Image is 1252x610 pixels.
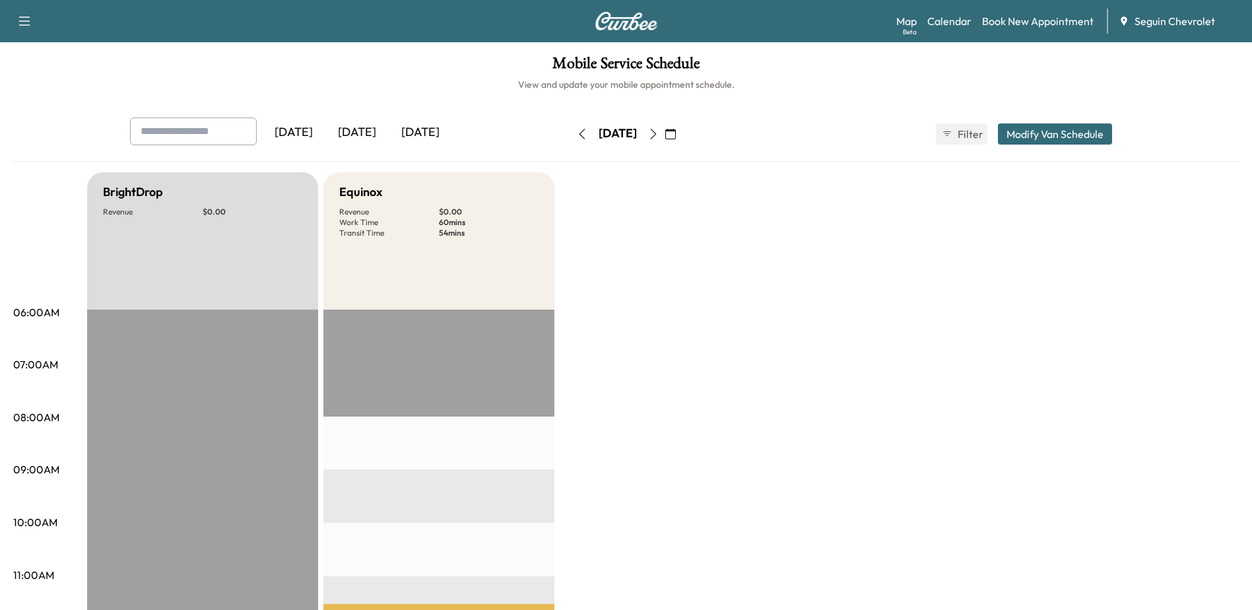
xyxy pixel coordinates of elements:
[103,207,203,217] p: Revenue
[1135,13,1215,29] span: Seguin Chevrolet
[389,118,452,148] div: [DATE]
[595,12,658,30] img: Curbee Logo
[13,78,1239,91] h6: View and update your mobile appointment schedule.
[439,217,539,228] p: 60 mins
[13,356,58,372] p: 07:00AM
[339,228,439,238] p: Transit Time
[13,55,1239,78] h1: Mobile Service Schedule
[325,118,389,148] div: [DATE]
[339,217,439,228] p: Work Time
[958,126,981,142] span: Filter
[103,183,163,201] h5: BrightDrop
[262,118,325,148] div: [DATE]
[339,183,382,201] h5: Equinox
[13,409,59,425] p: 08:00AM
[439,228,539,238] p: 54 mins
[927,13,972,29] a: Calendar
[998,123,1112,145] button: Modify Van Schedule
[903,27,917,37] div: Beta
[936,123,987,145] button: Filter
[13,567,54,583] p: 11:00AM
[13,304,59,320] p: 06:00AM
[439,207,539,217] p: $ 0.00
[982,13,1094,29] a: Book New Appointment
[339,207,439,217] p: Revenue
[13,461,59,477] p: 09:00AM
[203,207,302,217] p: $ 0.00
[13,514,57,530] p: 10:00AM
[599,125,637,142] div: [DATE]
[896,13,917,29] a: MapBeta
